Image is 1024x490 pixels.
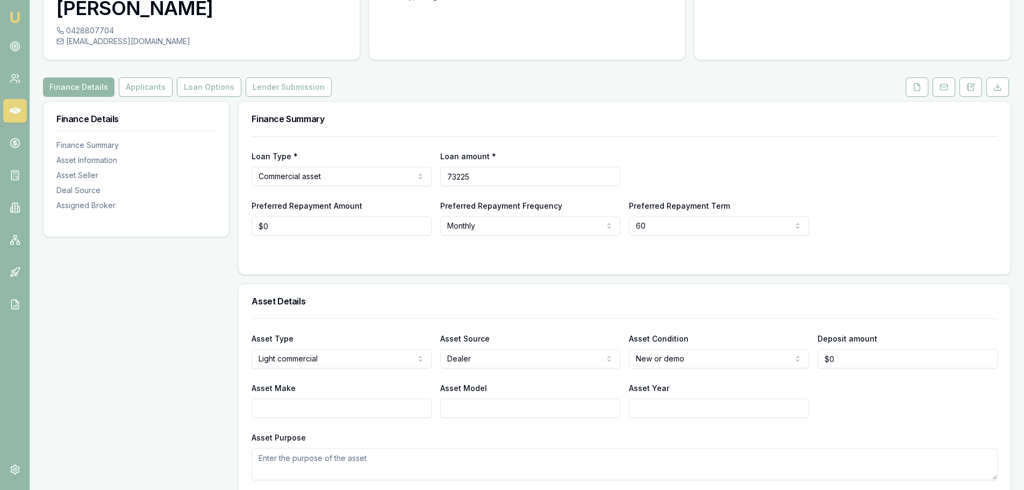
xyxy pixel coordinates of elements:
[56,25,347,36] div: 0428807704
[56,200,216,211] div: Assigned Broker
[629,334,689,343] label: Asset Condition
[252,433,306,442] label: Asset Purpose
[252,115,998,123] h3: Finance Summary
[252,201,362,210] label: Preferred Repayment Amount
[440,201,562,210] label: Preferred Repayment Frequency
[252,297,998,306] h3: Asset Details
[117,77,175,97] a: Applicants
[440,334,490,343] label: Asset Source
[629,201,730,210] label: Preferred Repayment Term
[56,140,216,151] div: Finance Summary
[56,185,216,196] div: Deal Source
[252,334,293,343] label: Asset Type
[440,152,496,161] label: Loan amount *
[177,77,241,97] button: Loan Options
[629,384,669,393] label: Asset Year
[119,77,173,97] button: Applicants
[175,77,244,97] a: Loan Options
[252,384,296,393] label: Asset Make
[252,216,432,236] input: $
[818,349,998,368] input: $
[252,152,298,161] label: Loan Type *
[244,77,334,97] a: Lender Submission
[56,155,216,166] div: Asset Information
[56,115,216,123] h3: Finance Details
[440,384,487,393] label: Asset Model
[43,77,117,97] a: Finance Details
[818,334,877,343] label: Deposit amount
[56,170,216,181] div: Asset Seller
[56,36,347,47] div: [EMAIL_ADDRESS][DOMAIN_NAME]
[43,77,114,97] button: Finance Details
[246,77,332,97] button: Lender Submission
[440,167,620,186] input: $
[9,11,22,24] img: emu-icon-u.png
